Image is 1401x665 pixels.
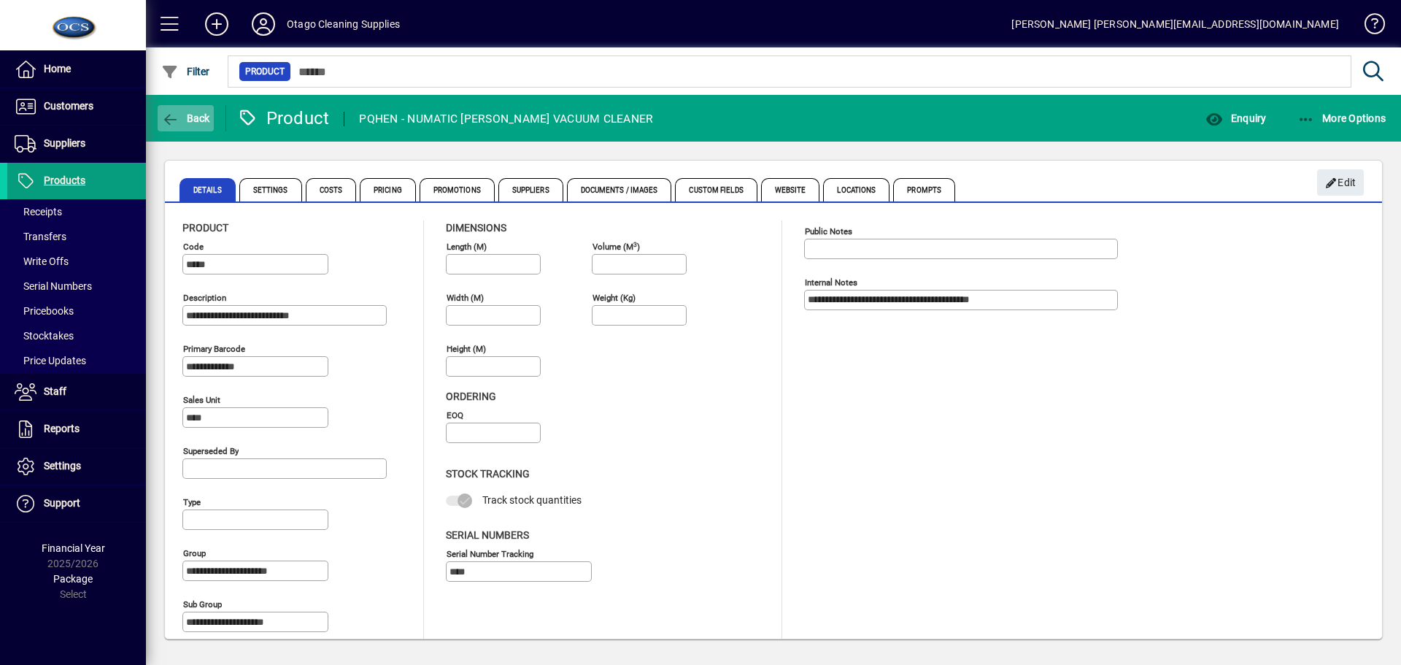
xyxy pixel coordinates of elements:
span: Track stock quantities [482,494,582,506]
div: Otago Cleaning Supplies [287,12,400,36]
a: Serial Numbers [7,274,146,299]
span: Pricebooks [15,305,74,317]
span: Support [44,497,80,509]
span: Locations [823,178,889,201]
a: Pricebooks [7,299,146,323]
a: Receipts [7,199,146,224]
span: Reports [44,423,80,434]
span: Serial Numbers [15,280,92,292]
span: Products [44,174,85,186]
mat-label: Internal Notes [805,277,857,288]
span: Custom Fields [675,178,757,201]
span: Ordering [446,391,496,402]
span: Suppliers [498,178,563,201]
mat-label: Weight (Kg) [593,293,636,303]
a: Support [7,485,146,522]
button: Enquiry [1202,105,1270,131]
span: Staff [44,385,66,397]
mat-label: Height (m) [447,344,486,354]
span: Settings [44,460,81,472]
a: Settings [7,448,146,485]
mat-label: Length (m) [447,242,487,252]
span: Customers [44,100,93,112]
mat-label: EOQ [447,410,463,420]
a: Transfers [7,224,146,249]
span: Prompts [893,178,955,201]
span: Costs [306,178,357,201]
mat-label: Sales unit [183,395,220,405]
span: Serial Numbers [446,529,529,541]
span: Product [182,222,228,234]
div: PQHEN - NUMATIC [PERSON_NAME] VACUUM CLEANER [359,107,653,131]
span: Home [44,63,71,74]
div: Product [237,107,330,130]
span: Financial Year [42,542,105,554]
span: Product [245,64,285,79]
div: [PERSON_NAME] [PERSON_NAME][EMAIL_ADDRESS][DOMAIN_NAME] [1011,12,1339,36]
button: Add [193,11,240,37]
a: Suppliers [7,126,146,162]
span: Dimensions [446,222,506,234]
span: Filter [161,66,210,77]
button: More Options [1294,105,1390,131]
mat-label: Description [183,293,226,303]
a: Price Updates [7,348,146,373]
a: Home [7,51,146,88]
span: Details [180,178,236,201]
mat-label: Width (m) [447,293,484,303]
mat-label: Volume (m ) [593,242,640,252]
span: Suppliers [44,137,85,149]
mat-label: Code [183,242,204,252]
mat-label: Primary barcode [183,344,245,354]
span: Receipts [15,206,62,218]
app-page-header-button: Back [146,105,226,131]
span: Package [53,573,93,585]
mat-label: Serial Number tracking [447,548,533,558]
button: Profile [240,11,287,37]
span: Write Offs [15,255,69,267]
span: Promotions [420,178,495,201]
button: Filter [158,58,214,85]
mat-label: Type [183,497,201,507]
span: Website [761,178,820,201]
a: Reports [7,411,146,447]
sup: 3 [633,240,637,247]
span: Settings [239,178,302,201]
button: Back [158,105,214,131]
span: Stock Tracking [446,468,530,480]
a: Stocktakes [7,323,146,348]
a: Write Offs [7,249,146,274]
span: Stocktakes [15,330,74,342]
a: Customers [7,88,146,125]
span: Back [161,112,210,124]
span: Documents / Images [567,178,672,201]
span: Transfers [15,231,66,242]
span: Edit [1325,171,1356,195]
button: Edit [1317,169,1364,196]
mat-label: Public Notes [805,226,852,237]
a: Knowledge Base [1354,3,1383,50]
mat-label: Superseded by [183,446,239,456]
mat-label: Group [183,548,206,558]
mat-label: Sub group [183,599,222,610]
span: Enquiry [1205,112,1266,124]
span: Pricing [360,178,416,201]
a: Staff [7,374,146,410]
span: More Options [1297,112,1386,124]
span: Price Updates [15,355,86,366]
